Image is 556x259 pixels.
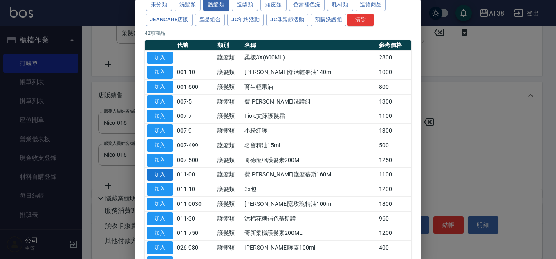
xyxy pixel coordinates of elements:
[147,212,173,225] button: 加入
[242,182,377,197] td: 3x包
[242,153,377,168] td: 哥德恆羽護髮素200ML
[377,212,411,226] td: 960
[377,182,411,197] td: 1200
[147,227,173,240] button: 加入
[377,124,411,138] td: 1300
[175,241,215,255] td: 026-980
[215,153,242,168] td: 護髮類
[175,109,215,124] td: 007-7
[175,212,215,226] td: 011-30
[377,168,411,182] td: 1100
[147,154,173,167] button: 加入
[377,80,411,95] td: 800
[242,212,377,226] td: 沐棉花糖補色慕斯護
[175,168,215,182] td: 011-00
[242,197,377,212] td: [PERSON_NAME]寇玫瑰精油100ml
[377,109,411,124] td: 1100
[242,40,377,51] th: 名稱
[147,242,173,254] button: 加入
[215,226,242,241] td: 護髮類
[215,182,242,197] td: 護髮類
[242,138,377,153] td: 名留精油15ml
[175,153,215,168] td: 007-500
[175,65,215,80] td: 001-10
[146,14,193,26] button: JeanCare店販
[242,168,377,182] td: 費[PERSON_NAME]護髮慕斯160ML
[195,14,225,26] button: 產品組合
[215,168,242,182] td: 護髮類
[377,197,411,212] td: 1800
[175,182,215,197] td: 011-10
[175,226,215,241] td: 011-750
[145,29,411,37] p: 42 項商品
[311,14,346,26] button: 預購洗護組
[242,109,377,124] td: Fiole艾莯護髮霜
[147,125,173,137] button: 加入
[242,241,377,255] td: [PERSON_NAME]護素100ml
[175,95,215,109] td: 007-5
[242,226,377,241] td: 哥新柔樣護髮素200ML
[175,124,215,138] td: 007-9
[215,138,242,153] td: 護髮類
[377,153,411,168] td: 1250
[377,138,411,153] td: 500
[377,226,411,241] td: 1200
[147,95,173,108] button: 加入
[215,65,242,80] td: 護髮類
[147,183,173,196] button: 加入
[147,110,173,123] button: 加入
[347,14,374,26] button: 清除
[227,14,264,26] button: JC年終活動
[215,51,242,65] td: 護髮類
[147,66,173,79] button: 加入
[242,65,377,80] td: [PERSON_NAME]舒活輕果油140ml
[242,124,377,138] td: 小粉紅護
[377,65,411,80] td: 1000
[147,169,173,181] button: 加入
[175,40,215,51] th: 代號
[215,197,242,212] td: 護髮類
[175,138,215,153] td: 007-499
[377,95,411,109] td: 1300
[215,80,242,95] td: 護髮類
[175,197,215,212] td: 011-0030
[147,52,173,64] button: 加入
[377,51,411,65] td: 2800
[266,14,308,26] button: JC母親節活動
[147,140,173,152] button: 加入
[215,40,242,51] th: 類別
[215,241,242,255] td: 護髮類
[147,81,173,94] button: 加入
[147,198,173,211] button: 加入
[215,109,242,124] td: 護髮類
[215,95,242,109] td: 護髮類
[175,80,215,95] td: 001-600
[242,80,377,95] td: 育生輕果油
[215,212,242,226] td: 護髮類
[377,40,411,51] th: 參考價格
[377,241,411,255] td: 400
[242,51,377,65] td: 柔樣3X(600ML)
[215,124,242,138] td: 護髮類
[242,95,377,109] td: 費[PERSON_NAME]洗護組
